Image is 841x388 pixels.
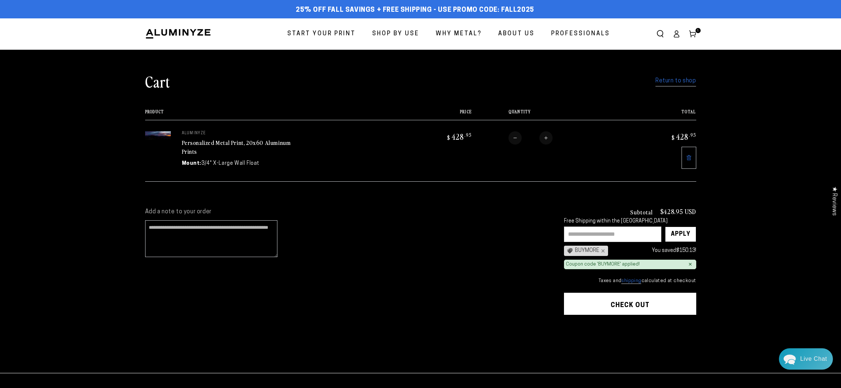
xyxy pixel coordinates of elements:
p: aluminyze [182,131,292,136]
div: Click to open Judge.me floating reviews tab [827,181,841,221]
img: Aluminyze [145,28,211,39]
span: 1 [697,28,699,33]
div: × [689,261,692,267]
div: BUYMORE [564,246,608,256]
div: × [599,248,605,254]
span: About Us [498,29,535,39]
a: Start Your Print [282,24,361,44]
h1: Cart [145,72,170,91]
small: Taxes and calculated at checkout [564,277,696,285]
label: Add a note to your order [145,208,549,216]
a: About Us [493,24,540,44]
th: Price [402,109,472,120]
div: Free Shipping within the [GEOGRAPHIC_DATA] [564,218,696,225]
div: Chat widget toggle [779,348,833,370]
button: Check out [564,293,696,315]
a: Professionals [546,24,615,44]
h3: Subtotal [630,209,653,215]
a: Remove 20"x60" Panoramic White Glossy Aluminyzed Photo [682,147,696,169]
a: shipping [621,278,641,284]
span: $150.13 [676,248,695,253]
span: 25% off FALL Savings + Free Shipping - Use Promo Code: FALL2025 [296,6,534,14]
img: 20"x60" Panoramic White Glossy Aluminyzed Photo [145,131,171,140]
span: $ [672,134,675,141]
dd: 3/4" X-Large Wall Float [201,160,259,167]
input: Quantity for Personalized Metal Print, 20x60 Aluminum Prints [522,131,539,145]
bdi: 428 [446,131,472,142]
bdi: 428 [671,131,696,142]
div: Coupon code 'BUYMORE' applied! [566,261,640,268]
div: Contact Us Directly [800,348,827,370]
sup: .95 [464,132,472,138]
sup: .95 [689,132,696,138]
summary: Search our site [652,26,668,42]
iframe: PayPal-paypal [564,329,696,345]
p: $428.95 USD [660,208,696,215]
span: Why Metal? [436,29,482,39]
th: Product [145,109,402,120]
th: Quantity [472,109,626,120]
div: Apply [671,227,690,242]
span: Shop By Use [372,29,419,39]
a: Why Metal? [430,24,487,44]
span: Start Your Print [287,29,356,39]
a: Return to shop [655,76,696,86]
div: You saved ! [612,246,696,255]
a: Personalized Metal Print, 20x60 Aluminum Prints [182,138,291,156]
a: Shop By Use [367,24,425,44]
span: $ [447,134,450,141]
th: Total [626,109,696,120]
dt: Mount: [182,160,202,167]
span: Professionals [551,29,610,39]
